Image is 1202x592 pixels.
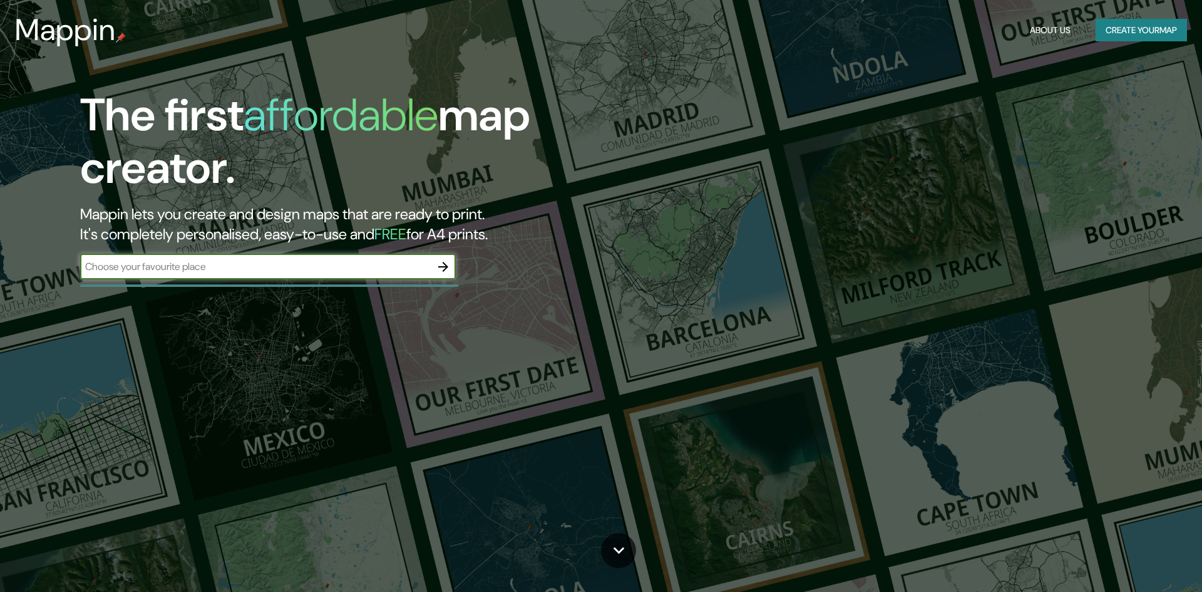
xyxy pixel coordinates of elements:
button: Create yourmap [1096,19,1187,42]
button: About Us [1025,19,1076,42]
img: mappin-pin [116,33,126,43]
h1: The first map creator. [80,89,681,204]
h2: Mappin lets you create and design maps that are ready to print. It's completely personalised, eas... [80,204,681,244]
h1: affordable [244,86,438,144]
h5: FREE [374,224,406,244]
input: Choose your favourite place [80,259,431,274]
h3: Mappin [15,13,116,48]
